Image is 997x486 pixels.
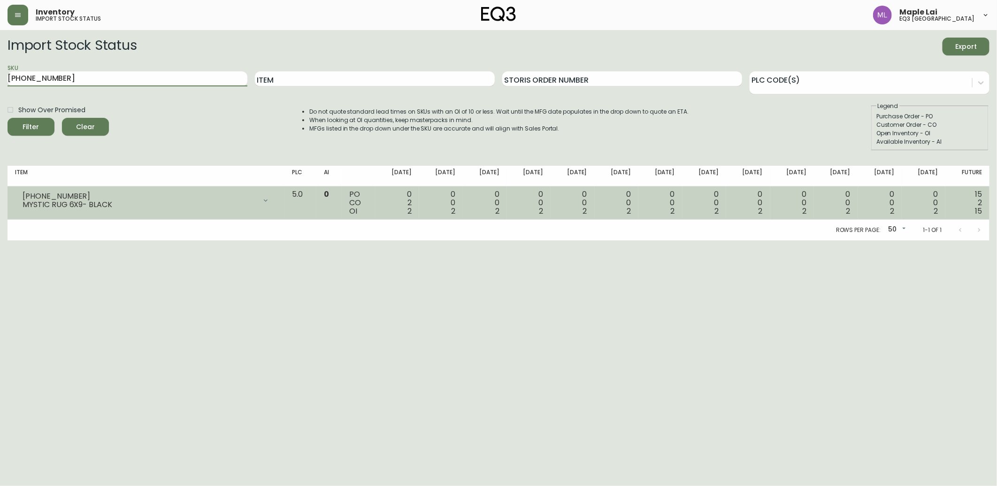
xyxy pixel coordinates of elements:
[683,166,726,186] th: [DATE]
[602,190,631,216] div: 0 0
[802,206,806,216] span: 2
[463,166,506,186] th: [DATE]
[23,192,256,201] div: [PHONE_NUMBER]
[284,186,317,220] td: 5.0
[814,166,858,186] th: [DATE]
[690,190,719,216] div: 0 0
[975,206,982,216] span: 15
[909,190,938,216] div: 0 0
[514,190,543,216] div: 0 0
[890,206,894,216] span: 2
[349,206,357,216] span: OI
[62,118,109,136] button: Clear
[8,166,284,186] th: Item
[23,121,39,133] div: Filter
[923,226,942,234] p: 1-1 of 1
[558,190,587,216] div: 0 0
[36,8,75,16] span: Inventory
[539,206,543,216] span: 2
[846,206,851,216] span: 2
[551,166,594,186] th: [DATE]
[714,206,719,216] span: 2
[876,102,899,110] legend: Legend
[873,6,892,24] img: 61e28cffcf8cc9f4e300d877dd684943
[23,201,256,209] div: MYSTIC RUG 6X9- BLACK
[902,166,945,186] th: [DATE]
[419,166,463,186] th: [DATE]
[899,8,937,16] span: Maple Lai
[470,190,499,216] div: 0 0
[284,166,317,186] th: PLC
[950,41,982,53] span: Export
[481,7,516,22] img: logo
[759,206,763,216] span: 2
[866,190,894,216] div: 0 0
[595,166,638,186] th: [DATE]
[309,124,689,133] li: MFGs listed in the drop down under the SKU are accurate and will align with Sales Portal.
[770,166,814,186] th: [DATE]
[638,166,682,186] th: [DATE]
[876,138,983,146] div: Available Inventory - AI
[316,166,342,186] th: AI
[451,206,455,216] span: 2
[309,108,689,116] li: Do not quote standard lead times on SKUs with an OI of 10 or less. Wait until the MFG date popula...
[884,222,908,238] div: 50
[8,38,137,55] h2: Import Stock Status
[899,16,974,22] h5: eq3 [GEOGRAPHIC_DATA]
[646,190,675,216] div: 0 0
[734,190,762,216] div: 0 0
[627,206,631,216] span: 2
[945,166,989,186] th: Future
[427,190,455,216] div: 0 0
[15,190,277,211] div: [PHONE_NUMBER]MYSTIC RUG 6X9- BLACK
[324,189,329,200] span: 0
[876,121,983,129] div: Customer Order - CO
[349,190,368,216] div: PO CO
[778,190,806,216] div: 0 0
[8,118,54,136] button: Filter
[943,38,989,55] button: Export
[309,116,689,124] li: When looking at OI quantities, keep masterpacks in mind.
[69,121,101,133] span: Clear
[36,16,101,22] h5: import stock status
[953,190,982,216] div: 15 2
[726,166,770,186] th: [DATE]
[836,226,881,234] p: Rows per page:
[495,206,499,216] span: 2
[821,190,850,216] div: 0 0
[583,206,587,216] span: 2
[934,206,938,216] span: 2
[375,166,419,186] th: [DATE]
[407,206,412,216] span: 2
[507,166,551,186] th: [DATE]
[876,112,983,121] div: Purchase Order - PO
[671,206,675,216] span: 2
[18,105,85,115] span: Show Over Promised
[383,190,411,216] div: 0 2
[876,129,983,138] div: Open Inventory - OI
[858,166,902,186] th: [DATE]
